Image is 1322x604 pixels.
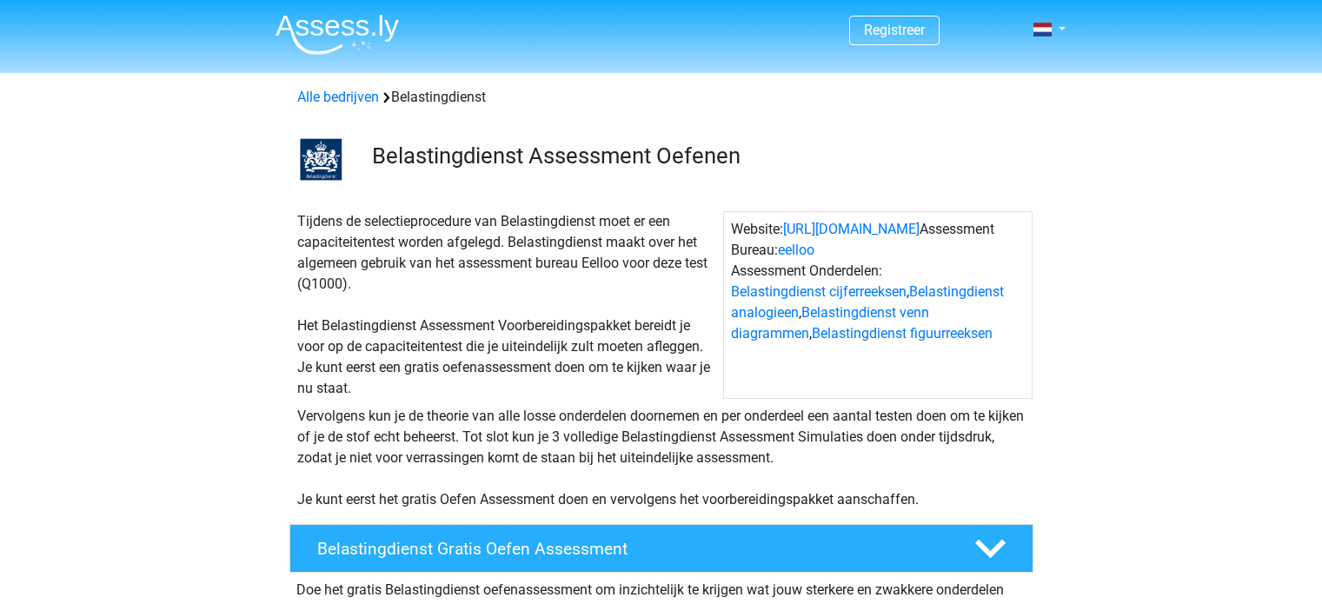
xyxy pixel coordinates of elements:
[731,304,929,342] a: Belastingdienst venn diagrammen
[864,22,925,38] a: Registreer
[731,283,907,300] a: Belastingdienst cijferreeksen
[290,87,1033,108] div: Belastingdienst
[276,14,399,55] img: Assessly
[778,242,814,258] a: eelloo
[317,539,947,559] h4: Belastingdienst Gratis Oefen Assessment
[282,524,1040,573] a: Belastingdienst Gratis Oefen Assessment
[812,325,993,342] a: Belastingdienst figuurreeksen
[783,221,920,237] a: [URL][DOMAIN_NAME]
[723,211,1033,399] div: Website: Assessment Bureau: Assessment Onderdelen: , , ,
[290,406,1033,510] div: Vervolgens kun je de theorie van alle losse onderdelen doornemen en per onderdeel een aantal test...
[297,89,379,105] a: Alle bedrijven
[290,211,723,399] div: Tijdens de selectieprocedure van Belastingdienst moet er een capaciteitentest worden afgelegd. Be...
[372,143,1020,169] h3: Belastingdienst Assessment Oefenen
